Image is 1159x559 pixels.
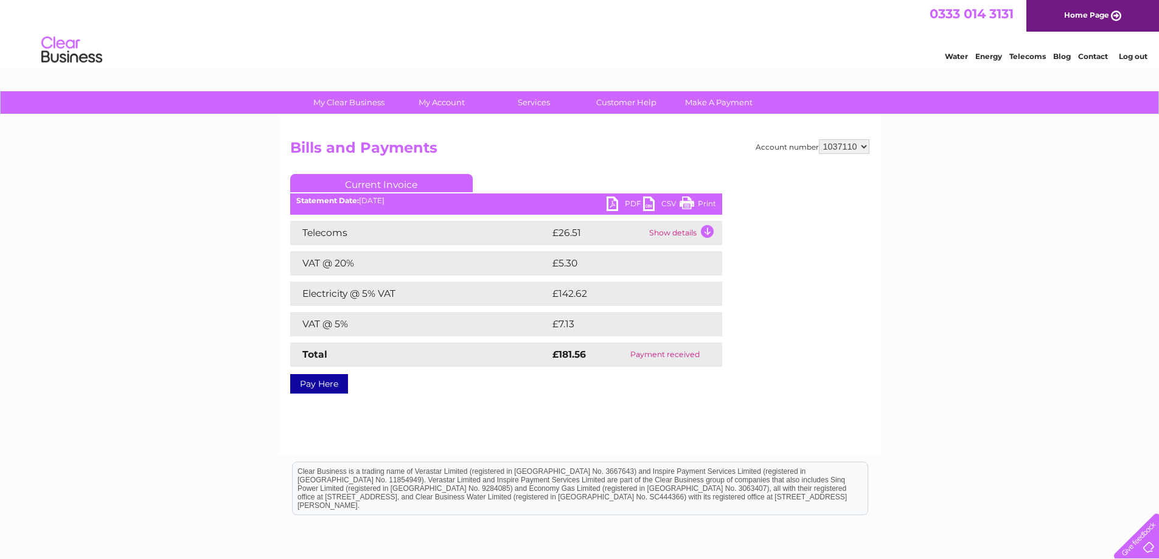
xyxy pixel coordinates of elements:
a: Customer Help [576,91,677,114]
a: My Clear Business [299,91,399,114]
a: Water [945,52,968,61]
a: CSV [643,196,680,214]
td: £26.51 [549,221,646,245]
td: Show details [646,221,722,245]
b: Statement Date: [296,196,359,205]
a: Pay Here [290,374,348,394]
td: Payment received [608,342,722,367]
div: Clear Business is a trading name of Verastar Limited (registered in [GEOGRAPHIC_DATA] No. 3667643... [293,7,868,59]
a: 0333 014 3131 [930,6,1014,21]
td: £5.30 [549,251,694,276]
a: Make A Payment [669,91,769,114]
td: £142.62 [549,282,700,306]
a: PDF [607,196,643,214]
a: Contact [1078,52,1108,61]
td: VAT @ 5% [290,312,549,336]
div: [DATE] [290,196,722,205]
img: logo.png [41,32,103,69]
a: Services [484,91,584,114]
td: Electricity @ 5% VAT [290,282,549,306]
td: Telecoms [290,221,549,245]
h2: Bills and Payments [290,139,869,162]
a: Print [680,196,716,214]
a: Energy [975,52,1002,61]
a: Log out [1119,52,1147,61]
strong: £181.56 [552,349,586,360]
a: My Account [391,91,492,114]
td: £7.13 [549,312,691,336]
td: VAT @ 20% [290,251,549,276]
a: Blog [1053,52,1071,61]
div: Account number [756,139,869,154]
strong: Total [302,349,327,360]
a: Current Invoice [290,174,473,192]
a: Telecoms [1009,52,1046,61]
